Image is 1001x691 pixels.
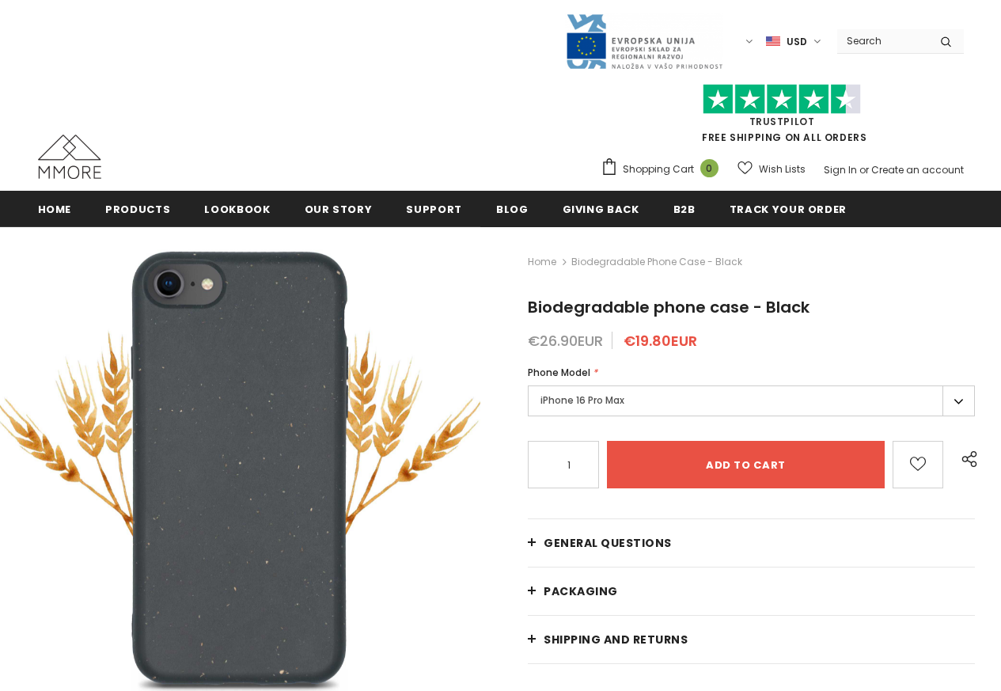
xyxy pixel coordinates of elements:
[624,331,697,351] span: €19.80EUR
[528,385,975,416] label: iPhone 16 Pro Max
[496,202,529,217] span: Blog
[528,568,975,615] a: PACKAGING
[544,632,688,647] span: Shipping and returns
[601,91,964,144] span: FREE SHIPPING ON ALL ORDERS
[571,252,742,271] span: Biodegradable phone case - Black
[38,191,72,226] a: Home
[563,202,639,217] span: Giving back
[528,366,590,379] span: Phone Model
[528,296,810,318] span: Biodegradable phone case - Black
[105,191,170,226] a: Products
[305,202,373,217] span: Our Story
[496,191,529,226] a: Blog
[565,34,723,47] a: Javni Razpis
[673,191,696,226] a: B2B
[406,202,462,217] span: support
[700,159,719,177] span: 0
[105,202,170,217] span: Products
[623,161,694,177] span: Shopping Cart
[38,135,101,179] img: MMORE Cases
[528,519,975,567] a: General Questions
[528,331,603,351] span: €26.90EUR
[204,191,270,226] a: Lookbook
[703,84,861,115] img: Trust Pilot Stars
[749,115,815,128] a: Trustpilot
[730,202,847,217] span: Track your order
[204,202,270,217] span: Lookbook
[824,163,857,177] a: Sign In
[544,583,618,599] span: PACKAGING
[607,441,885,488] input: Add to cart
[38,202,72,217] span: Home
[563,191,639,226] a: Giving back
[673,202,696,217] span: B2B
[528,616,975,663] a: Shipping and returns
[837,29,928,52] input: Search Site
[766,35,780,48] img: USD
[871,163,964,177] a: Create an account
[730,191,847,226] a: Track your order
[601,158,726,181] a: Shopping Cart 0
[737,155,806,183] a: Wish Lists
[565,13,723,70] img: Javni Razpis
[859,163,869,177] span: or
[406,191,462,226] a: support
[305,191,373,226] a: Our Story
[528,252,556,271] a: Home
[787,34,807,50] span: USD
[759,161,806,177] span: Wish Lists
[544,535,672,551] span: General Questions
